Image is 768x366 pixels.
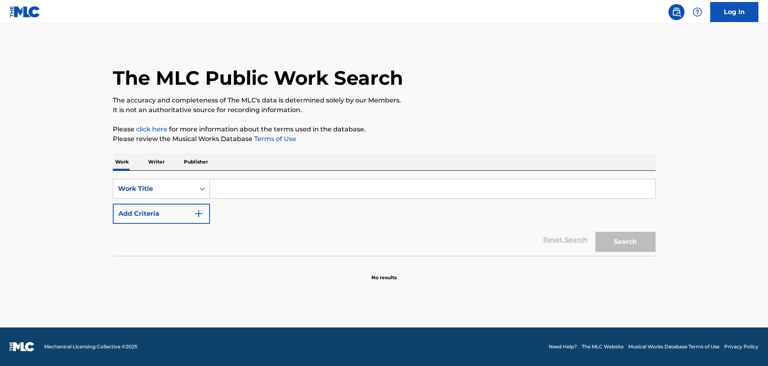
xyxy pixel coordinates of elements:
[582,343,623,350] a: The MLC Website
[113,179,656,256] form: Search Form
[672,7,681,17] img: search
[693,7,702,17] img: help
[549,343,577,350] a: Need Help?
[146,153,167,170] p: Writer
[113,96,656,105] p: The accuracy and completeness of The MLC's data is determined solely by our Members.
[668,4,684,20] a: Public Search
[113,204,210,224] button: Add Criteria
[113,153,131,170] p: Work
[253,135,296,143] a: Terms of Use
[113,66,403,90] h1: The MLC Public Work Search
[10,6,41,18] img: MLC Logo
[10,342,35,352] img: logo
[194,209,204,219] img: 9d2ae6d4665cec9f34b9.svg
[44,343,137,350] span: Mechanical Licensing Collective © 2025
[181,153,210,170] p: Publisher
[628,343,719,350] a: Musical Works Database Terms of Use
[710,2,758,22] a: Log In
[113,105,656,115] p: It is not an authoritative source for recording information.
[136,125,167,133] a: click here
[118,184,190,194] div: Work Title
[113,125,656,134] p: Please for more information about the terms used in the database.
[724,343,758,350] a: Privacy Policy
[371,264,397,281] p: No results
[689,4,705,20] div: Help
[113,134,656,144] p: Please review the Musical Works Database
